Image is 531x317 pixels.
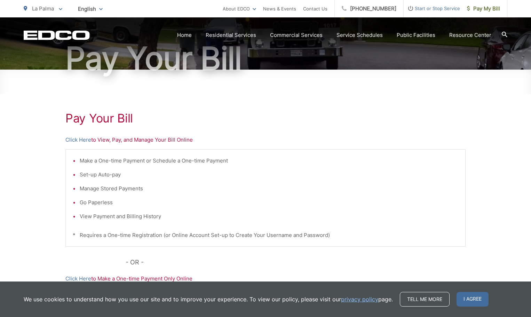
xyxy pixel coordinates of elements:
a: Tell me more [400,292,450,307]
li: Set-up Auto-pay [80,171,458,179]
a: Click Here [65,275,91,283]
h1: Pay Your Bill [65,111,466,125]
a: Home [177,31,192,39]
span: La Palma [32,5,54,12]
a: Contact Us [303,5,327,13]
p: * Requires a One-time Registration (or Online Account Set-up to Create Your Username and Password) [73,231,458,239]
a: News & Events [263,5,296,13]
li: Go Paperless [80,198,458,207]
li: Manage Stored Payments [80,184,458,193]
span: English [73,3,108,15]
a: Public Facilities [397,31,435,39]
a: Service Schedules [336,31,383,39]
li: View Payment and Billing History [80,212,458,221]
li: Make a One-time Payment or Schedule a One-time Payment [80,157,458,165]
p: We use cookies to understand how you use our site and to improve your experience. To view our pol... [24,295,393,303]
p: to Make a One-time Payment Only Online [65,275,466,283]
a: privacy policy [341,295,378,303]
span: I agree [457,292,489,307]
a: EDCD logo. Return to the homepage. [24,30,90,40]
h1: Pay Your Bill [24,41,507,76]
a: Commercial Services [270,31,323,39]
a: Residential Services [206,31,256,39]
a: About EDCO [223,5,256,13]
span: Pay My Bill [467,5,500,13]
p: to View, Pay, and Manage Your Bill Online [65,136,466,144]
a: Click Here [65,136,91,144]
p: - OR - [126,257,466,268]
a: Resource Center [449,31,491,39]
